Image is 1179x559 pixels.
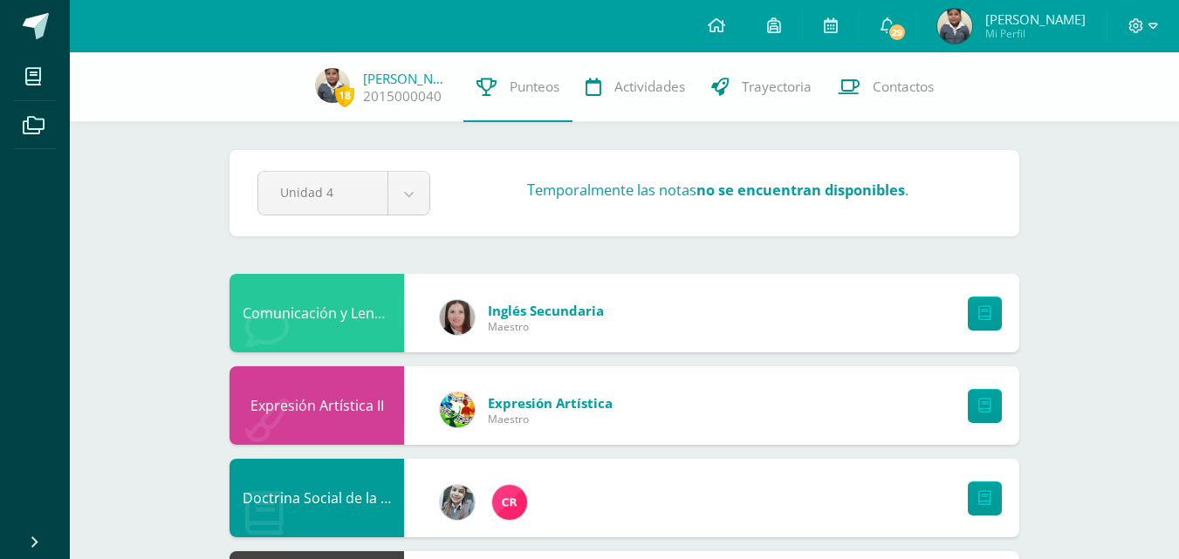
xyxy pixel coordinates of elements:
[230,366,404,445] div: Expresión Artística II
[488,302,604,319] span: Inglés Secundaria
[488,412,613,426] span: Maestro
[614,78,685,96] span: Actividades
[363,87,442,106] a: 2015000040
[488,319,604,334] span: Maestro
[888,23,907,42] span: 29
[985,26,1086,41] span: Mi Perfil
[280,172,366,213] span: Unidad 4
[488,394,613,412] span: Expresión Artística
[335,85,354,106] span: 18
[492,485,527,520] img: 866c3f3dc5f3efb798120d7ad13644d9.png
[440,485,475,520] img: cba4c69ace659ae4cf02a5761d9a2473.png
[230,274,404,352] div: Comunicación y Lenguaje L3 Inglés
[873,78,934,96] span: Contactos
[937,9,972,44] img: 1ab32ebff50be19fc4f395b7d8225d84.png
[363,70,450,87] a: [PERSON_NAME]
[510,78,559,96] span: Punteos
[258,172,429,215] a: Unidad 4
[230,459,404,537] div: Doctrina Social de la Iglesia
[696,181,905,200] strong: no se encuentran disponibles
[440,300,475,335] img: 8af0450cf43d44e38c4a1497329761f3.png
[527,181,908,200] h3: Temporalmente las notas .
[985,10,1086,28] span: [PERSON_NAME]
[698,52,825,122] a: Trayectoria
[463,52,572,122] a: Punteos
[572,52,698,122] a: Actividades
[440,392,475,427] img: 159e24a6ecedfdf8f489544946a573f0.png
[315,68,350,103] img: 1ab32ebff50be19fc4f395b7d8225d84.png
[825,52,947,122] a: Contactos
[742,78,812,96] span: Trayectoria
